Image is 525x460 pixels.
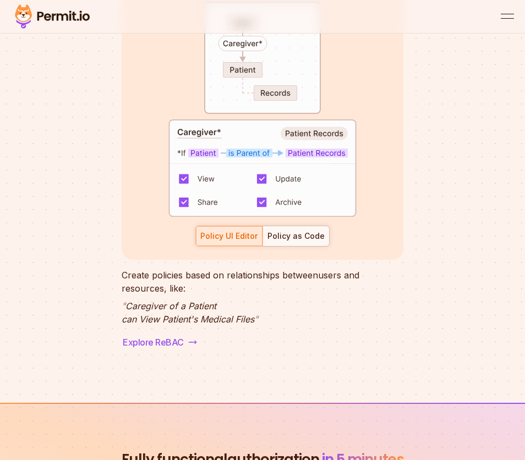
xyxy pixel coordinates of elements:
[501,10,514,23] button: open menu
[122,335,198,350] a: Explore ReBAC
[122,299,403,326] p: Caregiver of a Patient can View Patient's Medical Files
[122,269,403,295] p: users and resources, like:
[267,231,325,242] div: Policy as Code
[11,2,94,31] img: Permit logo
[122,270,318,281] span: Create policies based on relationships between
[254,314,258,325] span: "
[122,300,125,311] span: "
